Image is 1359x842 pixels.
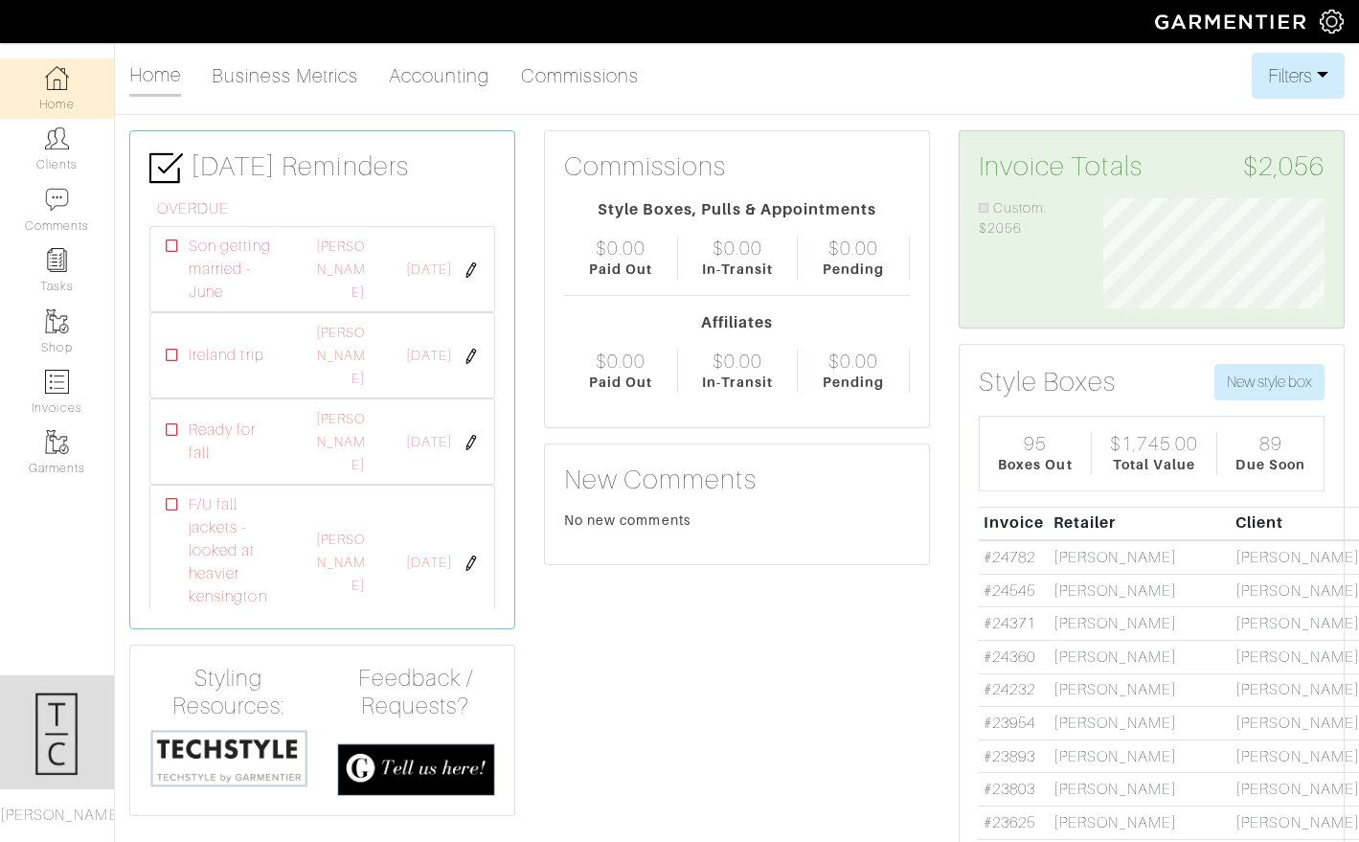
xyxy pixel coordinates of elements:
span: F/U fall jackets - looked at heavier kensington fabric [189,493,280,631]
img: techstyle-93310999766a10050dc78ceb7f971a75838126fd19372ce40ba20cdf6a89b94b.png [149,728,308,788]
span: [DATE] [406,260,452,281]
img: reminder-icon-8004d30b9f0a5d33ae49ab947aed9ed385cf756f9e5892f1edd6e32f2345188e.png [45,248,69,272]
div: No new comments [564,511,910,530]
a: Commissions [521,57,640,95]
a: #23803 [984,781,1035,798]
a: Home [129,56,181,97]
h6: OVERDUE [157,200,495,218]
td: [PERSON_NAME] [1049,540,1232,574]
div: 89 [1259,432,1282,455]
h3: [DATE] Reminders [149,150,495,185]
a: #23954 [984,715,1035,732]
span: Son getting married - June [189,235,280,304]
div: $0.00 [596,350,646,373]
li: Custom: $2056 [979,198,1075,239]
a: Business Metrics [212,57,358,95]
button: Filters [1252,53,1345,99]
div: Total Value [1113,455,1196,475]
h4: Feedback / Requests? [337,665,496,720]
h3: Commissions [564,150,727,183]
td: [PERSON_NAME] [1049,640,1232,673]
div: Boxes Out [998,455,1072,475]
a: [PERSON_NAME] [316,325,365,386]
td: [PERSON_NAME] [1049,673,1232,707]
img: feedback_requests-3821251ac2bd56c73c230f3229a5b25d6eb027adea667894f41107c140538ee0.png [337,743,496,796]
div: $0.00 [828,237,878,260]
h4: Styling Resources: [149,665,308,720]
a: #24360 [984,649,1035,666]
td: [PERSON_NAME] [1049,740,1232,773]
span: Ireland trip [189,344,264,367]
div: $0.00 [596,237,646,260]
div: $0.00 [713,237,762,260]
img: comment-icon-a0a6a9ef722e966f86d9cbdc48e553b5cf19dbc54f86b18d962a5391bc8f6eb6.png [45,188,69,212]
img: check-box-icon-36a4915ff3ba2bd8f6e4f29bc755bb66becd62c870f447fc0dd1365fcfddab58.png [149,151,183,185]
div: Style Boxes, Pulls & Appointments [564,198,910,221]
td: [PERSON_NAME] [1049,806,1232,839]
span: $2,056 [1243,150,1325,183]
img: pen-cf24a1663064a2ec1b9c1bd2387e9de7a2fa800b781884d57f21acf72779bad2.png [464,556,479,571]
a: #24782 [984,549,1035,566]
a: #24545 [984,582,1035,600]
div: Affiliates [564,311,910,334]
a: [PERSON_NAME] [316,239,365,300]
div: Pending [823,260,884,280]
span: [DATE] [406,346,452,367]
a: #23893 [984,748,1035,765]
div: Paid Out [589,260,652,280]
a: Accounting [389,57,490,95]
th: Invoice [979,507,1049,540]
a: #24232 [984,681,1035,698]
td: [PERSON_NAME] [1049,574,1232,607]
h3: Style Boxes [979,366,1117,398]
div: $1,745.00 [1110,432,1198,455]
img: gear-icon-white-bd11855cb880d31180b6d7d6211b90ccbf57a29d726f0c71d8c61bd08dd39cc2.png [1320,10,1344,34]
img: garmentier-logo-header-white-b43fb05a5012e4ada735d5af1a66efaba907eab6374d6393d1fbf88cb4ef424d.png [1145,5,1320,38]
td: [PERSON_NAME] [1049,707,1232,740]
div: Paid Out [589,373,652,393]
td: [PERSON_NAME] [1049,773,1232,807]
img: pen-cf24a1663064a2ec1b9c1bd2387e9de7a2fa800b781884d57f21acf72779bad2.png [464,435,479,450]
h3: Invoice Totals [979,150,1325,183]
a: [PERSON_NAME] [316,411,365,472]
a: #24371 [984,615,1035,632]
a: [PERSON_NAME] [316,532,365,593]
div: Pending [823,373,884,393]
th: Retailer [1049,507,1232,540]
td: [PERSON_NAME] [1049,607,1232,641]
img: dashboard-icon-dbcd8f5a0b271acd01030246c82b418ddd0df26cd7fceb0bd07c9910d44c42f6.png [45,66,69,90]
button: New style box [1214,364,1325,400]
div: 95 [1024,432,1047,455]
img: garments-icon-b7da505a4dc4fd61783c78ac3ca0ef83fa9d6f193b1c9dc38574b1d14d53ca28.png [45,430,69,454]
a: #23625 [984,814,1035,831]
img: orders-icon-0abe47150d42831381b5fb84f609e132dff9fe21cb692f30cb5eec754e2cba89.png [45,370,69,394]
div: In-Transit [702,260,773,280]
h3: New Comments [564,464,910,496]
img: garments-icon-b7da505a4dc4fd61783c78ac3ca0ef83fa9d6f193b1c9dc38574b1d14d53ca28.png [45,309,69,333]
div: $0.00 [713,350,762,373]
img: pen-cf24a1663064a2ec1b9c1bd2387e9de7a2fa800b781884d57f21acf72779bad2.png [464,262,479,278]
div: $0.00 [828,350,878,373]
span: [DATE] [406,553,452,574]
span: [DATE] [406,432,452,453]
img: pen-cf24a1663064a2ec1b9c1bd2387e9de7a2fa800b781884d57f21acf72779bad2.png [464,349,479,364]
div: In-Transit [702,373,773,393]
span: Ready for fall [189,419,280,465]
div: Due Soon [1235,455,1304,475]
img: clients-icon-6bae9207a08558b7cb47a8932f037763ab4055f8c8b6bfacd5dc20c3e0201464.png [45,126,69,150]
